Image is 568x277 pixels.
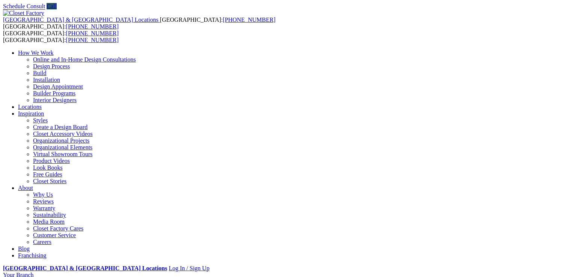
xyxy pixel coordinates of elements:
[47,3,57,9] a: Call
[33,117,48,123] a: Styles
[33,171,62,178] a: Free Guides
[66,23,119,30] a: [PHONE_NUMBER]
[33,232,76,238] a: Customer Service
[33,131,93,137] a: Closet Accessory Videos
[33,90,75,96] a: Builder Programs
[33,225,83,232] a: Closet Factory Cares
[33,198,54,205] a: Reviews
[18,252,47,259] a: Franchising
[3,30,119,43] span: [GEOGRAPHIC_DATA]: [GEOGRAPHIC_DATA]:
[33,212,66,218] a: Sustainability
[33,191,53,198] a: Why Us
[33,178,66,184] a: Closet Stories
[33,205,55,211] a: Warranty
[33,239,51,245] a: Careers
[33,151,93,157] a: Virtual Showroom Tours
[3,3,45,9] a: Schedule Consult
[18,104,42,110] a: Locations
[18,185,33,191] a: About
[33,137,89,144] a: Organizational Projects
[66,30,119,36] a: [PHONE_NUMBER]
[3,17,160,23] a: [GEOGRAPHIC_DATA] & [GEOGRAPHIC_DATA] Locations
[223,17,275,23] a: [PHONE_NUMBER]
[33,83,83,90] a: Design Appointment
[33,56,136,63] a: Online and In-Home Design Consultations
[33,124,87,130] a: Create a Design Board
[3,17,276,30] span: [GEOGRAPHIC_DATA]: [GEOGRAPHIC_DATA]:
[169,265,209,271] a: Log In / Sign Up
[33,164,63,171] a: Look Books
[33,63,70,69] a: Design Process
[33,218,65,225] a: Media Room
[3,265,167,271] a: [GEOGRAPHIC_DATA] & [GEOGRAPHIC_DATA] Locations
[33,97,77,103] a: Interior Designers
[3,17,158,23] span: [GEOGRAPHIC_DATA] & [GEOGRAPHIC_DATA] Locations
[33,158,70,164] a: Product Videos
[18,245,30,252] a: Blog
[18,110,44,117] a: Inspiration
[33,77,60,83] a: Installation
[3,10,44,17] img: Closet Factory
[33,144,92,151] a: Organizational Elements
[18,50,54,56] a: How We Work
[66,37,119,43] a: [PHONE_NUMBER]
[33,70,47,76] a: Build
